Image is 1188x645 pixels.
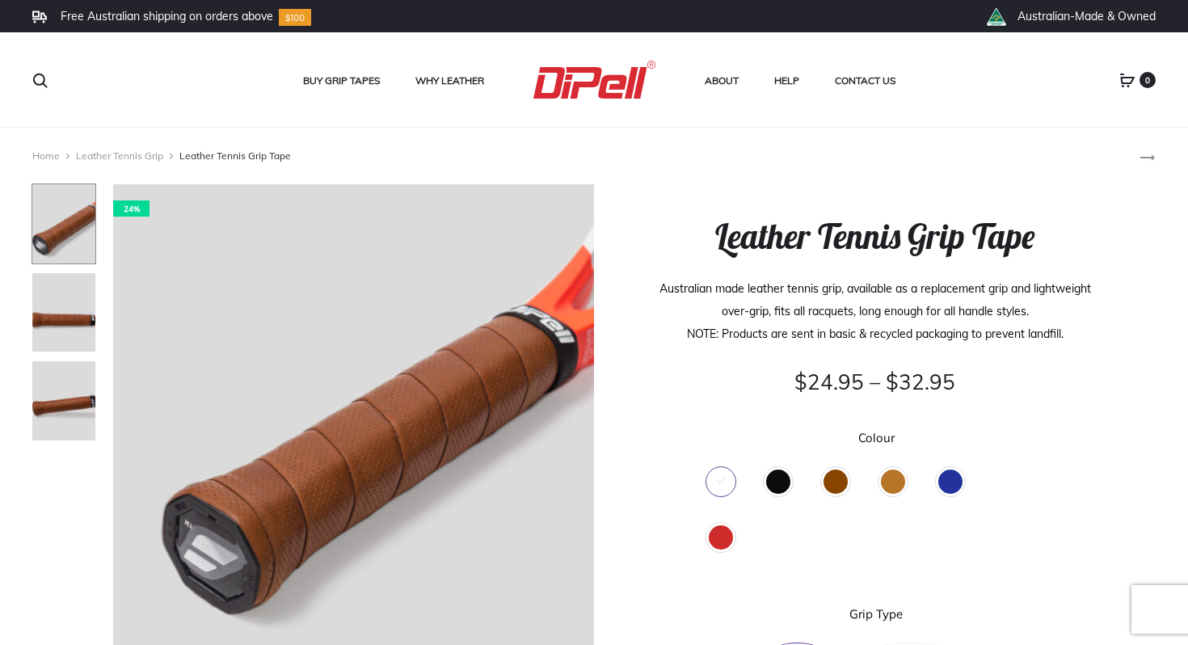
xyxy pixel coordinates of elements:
p: Australian made leather tennis grip, available as a replacement grip and lightweight over-grip, f... [651,277,1100,345]
img: Dipell-Tennis-Racket-Tan-025-Paul-Osta-80x100.jpg [32,183,96,264]
img: th_right_icon2.png [986,8,1006,26]
a: Contact Us [835,70,895,91]
img: Frame.svg [32,11,47,23]
h1: Leather Tennis Grip Tape [651,217,1100,257]
span: $ [794,369,807,395]
a: 0 [1119,73,1135,87]
img: Group-10.svg [279,9,311,26]
li: Australian-Made & Owned [1017,9,1156,23]
a: Buy Grip Tapes [303,70,380,91]
label: Colour [858,432,895,444]
span: – [870,369,880,395]
img: Dipell-Tennis-Racket-Tan-024-Paul-Osta-80x100.jpg [32,360,96,441]
a: About [705,70,739,91]
a: Why Leather [415,70,484,91]
li: Free Australian shipping on orders above [61,9,273,23]
nav: Leather Tennis Grip Tape [32,144,1107,168]
a: Help [774,70,799,91]
span: 0 [1140,72,1156,88]
bdi: 32.95 [886,369,955,395]
a: Home [32,150,60,162]
a: Leather Tennis Grip [76,150,163,162]
nav: Product navigation [1123,144,1156,168]
span: $ [886,369,899,395]
img: Dipell-Tennis-Racket-Tan-023-Paul-Osta-80x100.jpg [32,272,96,353]
bdi: 24.95 [794,369,864,395]
span: 24% [113,200,150,217]
label: Grip Type [849,608,903,620]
